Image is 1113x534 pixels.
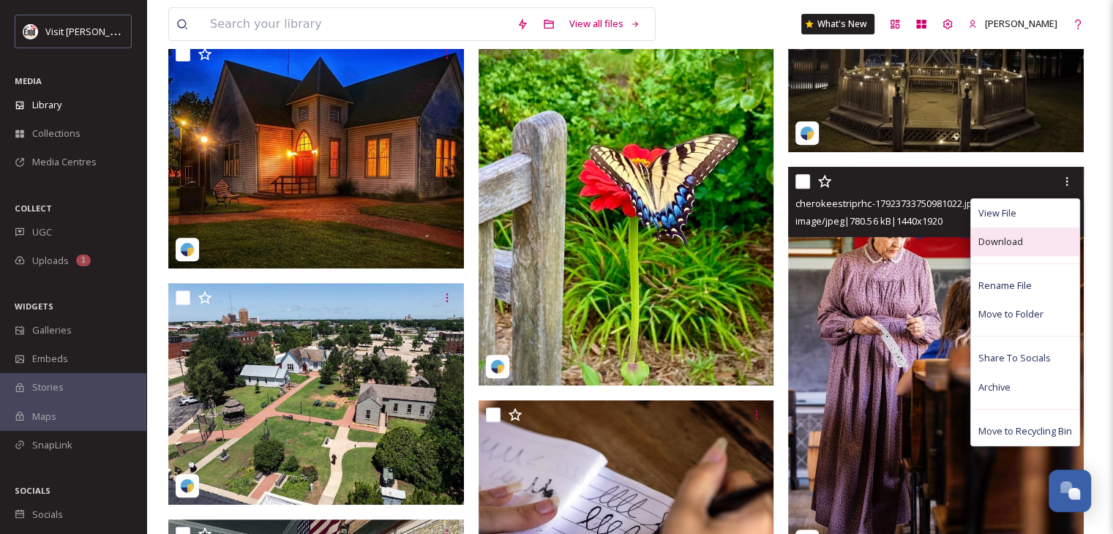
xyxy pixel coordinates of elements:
[978,206,1016,220] span: View File
[562,10,648,38] a: View all files
[180,242,195,257] img: snapsea-logo.png
[15,485,50,496] span: SOCIALS
[978,424,1072,438] span: Move to Recycling Bin
[168,283,464,504] img: cherokeestriprhc-4431993.jpg
[795,214,942,227] span: image/jpeg | 780.56 kB | 1440 x 1920
[168,40,464,268] img: cherokeestriprhc-4564459.jpg
[978,307,1043,321] span: Move to Folder
[45,24,138,38] span: Visit [PERSON_NAME]
[978,279,1032,293] span: Rename File
[479,16,774,386] img: cherokeestriprhc-5665172.jpg
[985,17,1057,30] span: [PERSON_NAME]
[801,14,874,34] a: What's New
[32,380,64,394] span: Stories
[32,508,63,522] span: Socials
[76,255,91,266] div: 1
[32,410,56,424] span: Maps
[978,235,1023,249] span: Download
[180,478,195,493] img: snapsea-logo.png
[32,352,68,366] span: Embeds
[978,351,1051,365] span: Share To Socials
[32,323,72,337] span: Galleries
[978,380,1011,394] span: Archive
[1049,470,1091,512] button: Open Chat
[490,359,505,374] img: snapsea-logo.png
[32,254,69,268] span: Uploads
[15,75,42,86] span: MEDIA
[32,225,52,239] span: UGC
[32,438,72,452] span: SnapLink
[961,10,1065,38] a: [PERSON_NAME]
[203,8,509,40] input: Search your library
[800,126,814,140] img: snapsea-logo.png
[23,24,38,39] img: visitenid_logo.jpeg
[32,155,97,169] span: Media Centres
[15,203,52,214] span: COLLECT
[795,197,977,210] span: cherokeestriprhc-17923733750981022.jpg
[15,301,53,312] span: WIDGETS
[32,127,80,140] span: Collections
[32,98,61,112] span: Library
